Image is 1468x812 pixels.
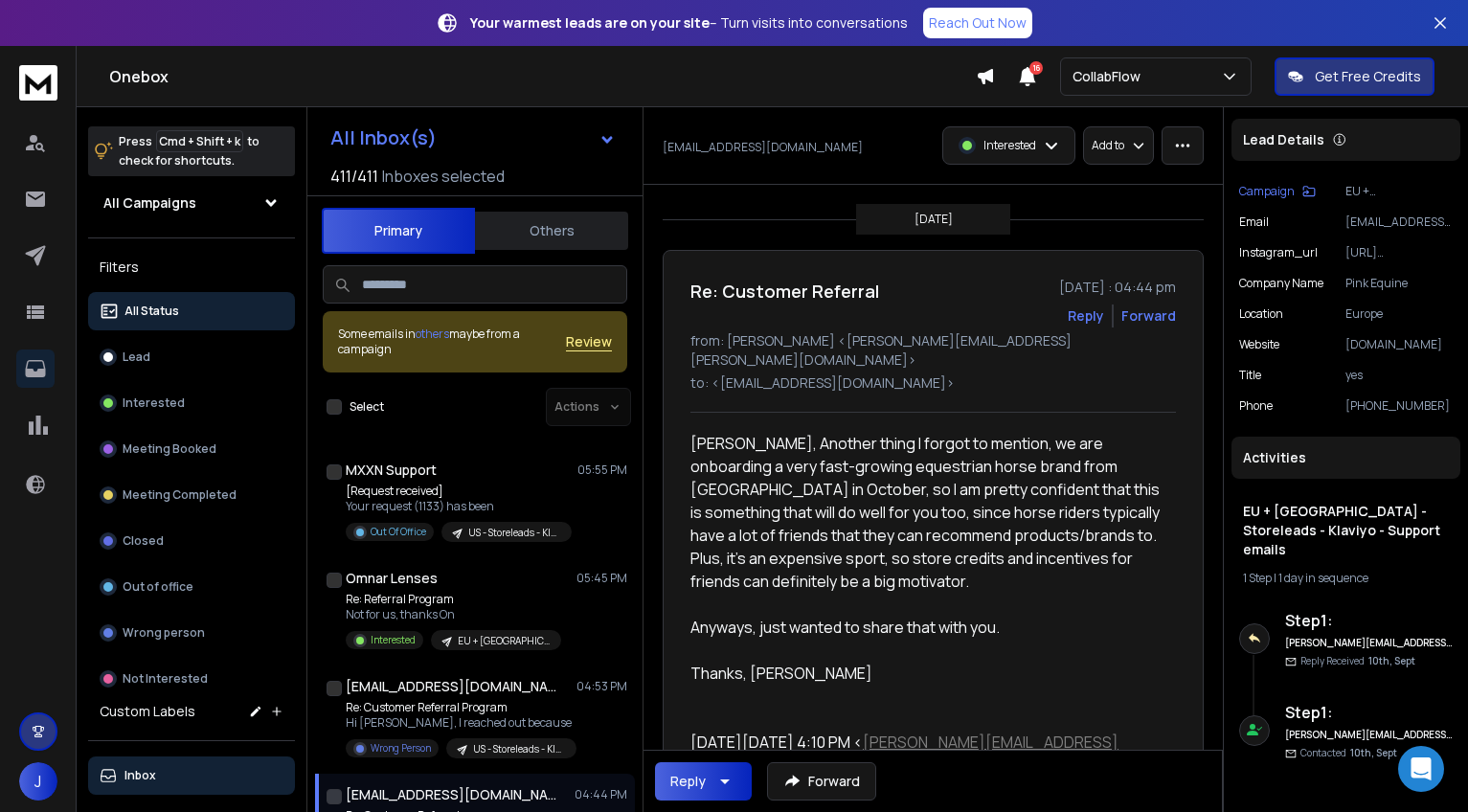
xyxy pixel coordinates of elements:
[19,65,57,101] img: logo
[1398,746,1444,792] div: Open Intercom Messenger
[416,326,449,342] span: others
[690,432,1161,685] div: [PERSON_NAME], Another thing I forgot to mention, we are onboarding a very fast-growing equestria...
[346,785,556,804] h1: [EMAIL_ADDRESS][DOMAIN_NAME]
[382,165,505,188] h3: Inboxes selected
[1068,306,1104,326] button: Reply
[767,762,876,801] button: Forward
[123,579,193,595] p: Out of office
[1239,337,1279,352] p: website
[1345,398,1453,414] p: [PHONE_NUMBER]
[88,292,295,330] button: All Status
[983,138,1036,153] p: Interested
[1350,746,1397,759] span: 10th, Sept
[350,399,384,415] label: Select
[88,522,295,560] button: Closed
[663,140,863,155] p: [EMAIL_ADDRESS][DOMAIN_NAME]
[1231,437,1460,479] div: Activities
[124,304,179,319] p: All Status
[1285,701,1453,724] h6: Step 1 :
[458,634,550,648] p: EU + [GEOGRAPHIC_DATA] - Storeleads - Klaviyo - Support emails
[1121,306,1176,326] div: Forward
[1239,368,1261,383] p: title
[346,592,561,607] p: Re: Referral Program
[123,533,164,549] p: Closed
[1345,184,1453,199] p: EU + [GEOGRAPHIC_DATA] - Storeleads - Klaviyo - Support emails
[923,8,1032,38] a: Reach Out Now
[371,525,426,539] p: Out Of Office
[103,193,196,213] h1: All Campaigns
[690,731,1161,777] div: [DATE][DATE] 4:10 PM < > wrote:
[655,762,752,801] button: Reply
[475,210,628,252] button: Others
[109,65,976,88] h1: Onebox
[1029,61,1043,75] span: 16
[88,568,295,606] button: Out of office
[1345,368,1453,383] p: yes
[1285,636,1453,650] h6: [PERSON_NAME][EMAIL_ADDRESS][PERSON_NAME][DOMAIN_NAME]
[330,165,378,188] span: 411 / 411
[1345,245,1453,260] p: [URL][DOMAIN_NAME]
[1239,184,1316,199] button: Campaign
[566,332,612,351] button: Review
[88,660,295,698] button: Not Interested
[575,787,627,802] p: 04:44 PM
[1243,570,1272,586] span: 1 Step
[322,208,475,254] button: Primary
[346,700,576,715] p: Re: Customer Referral Program
[88,430,295,468] button: Meeting Booked
[123,487,237,503] p: Meeting Completed
[1275,57,1434,96] button: Get Free Credits
[1315,67,1421,86] p: Get Free Credits
[1278,570,1368,586] span: 1 day in sequence
[915,212,953,227] p: [DATE]
[338,327,566,357] div: Some emails in maybe from a campaign
[100,702,195,721] h3: Custom Labels
[346,607,561,622] p: Not for us, thanks On
[123,441,216,457] p: Meeting Booked
[1345,276,1453,291] p: Pink Equine
[690,331,1176,370] p: from: [PERSON_NAME] <[PERSON_NAME][EMAIL_ADDRESS][PERSON_NAME][DOMAIN_NAME]>
[123,625,205,641] p: Wrong person
[1239,184,1295,199] p: Campaign
[19,762,57,801] button: J
[88,756,295,795] button: Inbox
[1300,746,1397,760] p: Contacted
[473,742,565,756] p: US - Storeleads - Klaviyo - Support emails
[670,772,706,791] div: Reply
[371,741,431,756] p: Wrong Person
[1345,337,1453,352] p: [DOMAIN_NAME]
[88,184,295,222] button: All Campaigns
[346,499,572,514] p: Your request (1133) has been
[1368,654,1415,667] span: 10th, Sept
[470,13,908,33] p: – Turn visits into conversations
[88,384,295,422] button: Interested
[123,350,150,365] p: Lead
[346,484,572,499] p: [Request received]
[1243,571,1449,586] div: |
[88,338,295,376] button: Lead
[346,569,438,588] h1: Omnar Lenses
[1239,306,1283,322] p: location
[1239,276,1323,291] p: Company Name
[1243,502,1449,559] h1: EU + [GEOGRAPHIC_DATA] - Storeleads - Klaviyo - Support emails
[690,732,1118,776] a: [PERSON_NAME][EMAIL_ADDRESS][PERSON_NAME][DOMAIN_NAME]
[1239,214,1269,230] p: Email
[346,715,576,731] p: Hi [PERSON_NAME], I reached out because
[1059,278,1176,297] p: [DATE] : 04:44 pm
[576,679,627,694] p: 04:53 PM
[690,373,1176,393] p: to: <[EMAIL_ADDRESS][DOMAIN_NAME]>
[346,677,556,696] h1: [EMAIL_ADDRESS][DOMAIN_NAME]
[123,395,185,411] p: Interested
[1345,214,1453,230] p: [EMAIL_ADDRESS][DOMAIN_NAME]
[468,526,560,540] p: US - Storeleads - Klaviyo - Support emails
[470,13,710,32] strong: Your warmest leads are on your site
[690,278,879,304] h1: Re: Customer Referral
[1285,609,1453,632] h6: Step 1 :
[1239,398,1273,414] p: Phone
[1239,245,1318,260] p: instagram_url
[577,462,627,478] p: 05:55 PM
[1300,654,1415,668] p: Reply Received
